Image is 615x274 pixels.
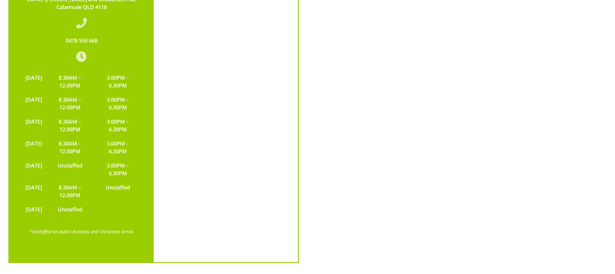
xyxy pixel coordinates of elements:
[22,180,45,202] td: [DATE]
[45,137,95,158] td: 8.30AM – 12.00PM
[95,71,141,93] td: 3.00PM – 6.30PM
[95,180,141,202] td: Unstaffed
[95,158,141,180] td: 3.00PM – 6.30PM
[22,93,45,115] td: [DATE]
[45,180,95,202] td: 8.30AM – 12.00PM
[22,137,45,158] td: [DATE]
[66,37,97,44] a: 0478 559 668
[45,158,95,180] td: Unstaffed
[22,115,45,137] td: [DATE]
[22,158,45,180] td: [DATE]
[22,202,45,217] td: [DATE]
[45,115,95,137] td: 8.30AM – 12.00PM
[29,228,134,235] a: *Unstaffed on public holidays and Christmas break.
[45,93,95,115] td: 8.30AM – 12.00PM
[95,137,141,158] td: 3.00PM – 6.30PM
[22,71,45,93] td: [DATE]
[45,71,95,93] td: 8.30AM – 12.00PM
[45,202,95,217] td: Unstaffed
[95,93,141,115] td: 3.00PM – 6.30PM
[95,115,141,137] td: 3.00PM – 6.30PM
